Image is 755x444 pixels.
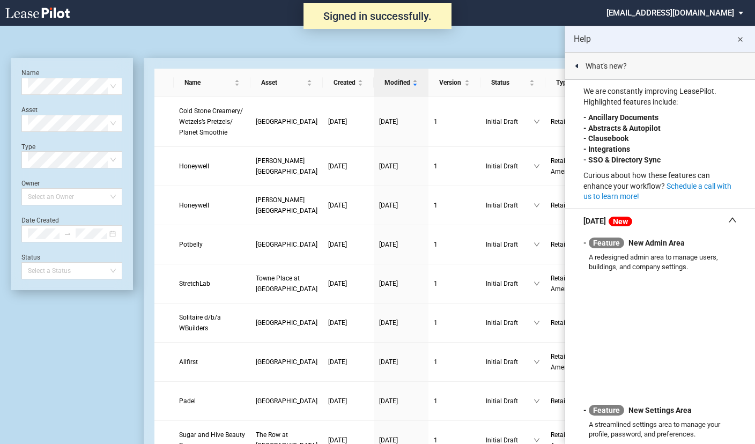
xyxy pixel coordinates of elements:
span: Status [491,77,527,88]
span: Chantilly Plaza [256,319,317,327]
span: 1 [434,280,438,287]
span: Retail Lease [551,241,585,248]
span: down [534,359,540,365]
a: Retail Lease [551,396,597,406]
a: 1 [434,161,475,172]
span: to [64,230,71,238]
span: 1 [434,319,438,327]
span: down [534,398,540,404]
span: Honeywell [179,202,209,209]
a: [DATE] [379,116,423,127]
span: down [534,163,540,169]
span: down [534,280,540,287]
span: Initial Draft [486,357,533,367]
span: Initial Draft [486,239,533,250]
span: 1 [434,358,438,366]
span: Initial Draft [486,278,533,289]
a: [DATE] [328,161,368,172]
span: [DATE] [328,202,347,209]
a: [DATE] [328,116,368,127]
a: [GEOGRAPHIC_DATA] [256,317,317,328]
a: Padel [179,396,245,406]
span: Padel [179,397,196,405]
span: Created [334,77,356,88]
a: StretchLab [179,278,245,289]
a: [GEOGRAPHIC_DATA] [256,396,317,406]
label: Name [21,69,39,77]
a: [GEOGRAPHIC_DATA] [256,357,317,367]
a: Cold Stone Creamery/ Wetzels’s Pretzels/ Planet Smoothie [179,106,245,138]
a: [DATE] [379,200,423,211]
th: Type [545,69,602,97]
span: Retail Lease [551,397,585,405]
span: swap-right [64,230,71,238]
a: [PERSON_NAME][GEOGRAPHIC_DATA] [256,156,317,177]
span: Yorktowne Plaza [256,241,317,248]
th: Asset [250,69,323,97]
span: [DATE] [379,241,398,248]
a: Retail Lease [551,116,597,127]
a: 1 [434,116,475,127]
span: [DATE] [328,397,347,405]
span: [DATE] [379,118,398,125]
a: Retail Lease [551,200,597,211]
span: Cold Stone Creamery/ Wetzels’s Pretzels/ Planet Smoothie [179,107,243,136]
span: Asset [261,77,305,88]
span: 1 [434,241,438,248]
span: Type [556,77,584,88]
a: [DATE] [379,396,423,406]
th: Created [323,69,374,97]
span: down [534,241,540,248]
label: Date Created [21,217,59,224]
span: [DATE] [379,397,398,405]
span: [DATE] [328,241,347,248]
span: Commerce Centre [256,397,317,405]
a: [DATE] [328,317,368,328]
span: down [534,119,540,125]
span: StretchLab [179,280,210,287]
span: 1 [434,397,438,405]
label: Status [21,254,40,261]
span: [DATE] [379,358,398,366]
span: Potbelly [179,241,203,248]
a: [DATE] [379,239,423,250]
a: [DATE] [379,161,423,172]
a: [DATE] [379,357,423,367]
span: Retail Amendment [551,353,587,371]
a: [DATE] [328,239,368,250]
a: 1 [434,357,475,367]
a: 1 [434,396,475,406]
span: down [534,437,540,443]
span: Retail Lease [551,118,585,125]
span: Towne Place at Greenbrier [256,275,317,293]
span: Herndon Parkway [256,196,317,214]
span: [DATE] [379,280,398,287]
a: Honeywell [179,200,245,211]
a: Retail Lease [551,317,597,328]
th: Modified [374,69,428,97]
span: Version [439,77,462,88]
a: 1 [434,239,475,250]
span: [DATE] [379,436,398,444]
a: [DATE] [328,278,368,289]
a: [GEOGRAPHIC_DATA] [256,239,317,250]
th: Status [480,69,545,97]
label: Type [21,143,35,151]
a: 1 [434,278,475,289]
span: Solitaire d/b/a WBuilders [179,314,221,332]
span: Retail Amendment [551,275,587,293]
a: Solitaire d/b/a WBuilders [179,312,245,334]
span: 1 [434,436,438,444]
span: 1 [434,202,438,209]
span: [DATE] [328,319,347,327]
a: Honeywell [179,161,245,172]
span: Initial Draft [486,317,533,328]
span: Retail Lease [551,202,585,209]
span: [DATE] [328,118,347,125]
span: Retail Lease [551,319,585,327]
a: Retail Amendment [551,156,597,177]
th: Version [428,69,480,97]
label: Asset [21,106,38,114]
a: Allfirst [179,357,245,367]
a: [DATE] [379,317,423,328]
